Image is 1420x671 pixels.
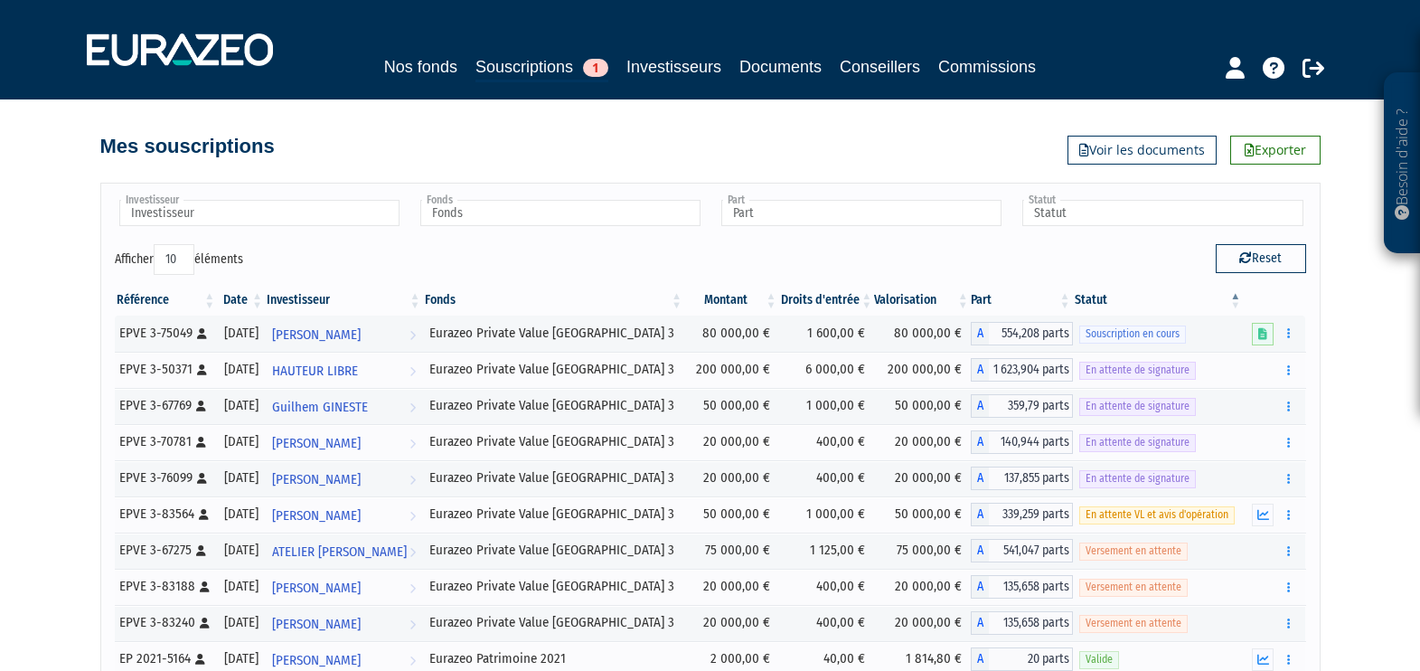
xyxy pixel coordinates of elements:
[1079,362,1196,379] span: En attente de signature
[938,54,1036,80] a: Commissions
[119,468,212,487] div: EPVE 3-76099
[874,285,971,316] th: Valorisation: activer pour trier la colonne par ordre croissant
[971,611,989,635] span: A
[197,364,207,375] i: [Français] Personne physique
[989,503,1073,526] span: 339,259 parts
[779,496,875,533] td: 1 000,00 €
[223,360,259,379] div: [DATE]
[874,316,971,352] td: 80 000,00 €
[971,430,989,454] span: A
[423,285,684,316] th: Fonds: activer pour trier la colonne par ordre croissant
[989,394,1073,418] span: 359,79 parts
[265,460,423,496] a: [PERSON_NAME]
[272,318,361,352] span: [PERSON_NAME]
[684,569,779,605] td: 20 000,00 €
[971,575,1073,599] div: A - Eurazeo Private Value Europe 3
[989,647,1073,671] span: 20 parts
[195,654,205,665] i: [Français] Personne physique
[739,54,822,80] a: Documents
[197,328,207,339] i: [Français] Personne physique
[1216,244,1306,273] button: Reset
[409,427,416,460] i: Voir l'investisseur
[200,581,210,592] i: [Français] Personne physique
[989,611,1073,635] span: 135,658 parts
[684,285,779,316] th: Montant: activer pour trier la colonne par ordre croissant
[971,539,989,562] span: A
[874,496,971,533] td: 50 000,00 €
[989,358,1073,382] span: 1 623,904 parts
[197,473,207,484] i: [Français] Personne physique
[272,499,361,533] span: [PERSON_NAME]
[272,572,361,605] span: [PERSON_NAME]
[989,539,1073,562] span: 541,047 parts
[429,613,678,632] div: Eurazeo Private Value [GEOGRAPHIC_DATA] 3
[223,649,259,668] div: [DATE]
[119,360,212,379] div: EPVE 3-50371
[223,432,259,451] div: [DATE]
[779,388,875,424] td: 1 000,00 €
[265,316,423,352] a: [PERSON_NAME]
[971,467,989,490] span: A
[87,33,273,66] img: 1732889491-logotype_eurazeo_blanc_rvb.png
[265,388,423,424] a: Guilhem GINESTE
[874,605,971,641] td: 20 000,00 €
[1079,579,1188,596] span: Versement en attente
[429,505,678,524] div: Eurazeo Private Value [GEOGRAPHIC_DATA] 3
[100,136,275,157] h4: Mes souscriptions
[223,577,259,596] div: [DATE]
[874,460,971,496] td: 20 000,00 €
[196,437,206,448] i: [Français] Personne physique
[429,324,678,343] div: Eurazeo Private Value [GEOGRAPHIC_DATA] 3
[684,316,779,352] td: 80 000,00 €
[971,394,989,418] span: A
[971,394,1073,418] div: A - Eurazeo Private Value Europe 3
[971,503,1073,526] div: A - Eurazeo Private Value Europe 3
[971,322,989,345] span: A
[1230,136,1321,165] a: Exporter
[223,396,259,415] div: [DATE]
[119,649,212,668] div: EP 2021-5164
[684,424,779,460] td: 20 000,00 €
[971,358,1073,382] div: A - Eurazeo Private Value Europe 3
[971,611,1073,635] div: A - Eurazeo Private Value Europe 3
[874,533,971,569] td: 75 000,00 €
[1073,285,1244,316] th: Statut : activer pour trier la colonne par ordre d&eacute;croissant
[409,608,416,641] i: Voir l'investisseur
[119,613,212,632] div: EPVE 3-83240
[874,424,971,460] td: 20 000,00 €
[429,649,678,668] div: Eurazeo Patrimoine 2021
[1079,470,1196,487] span: En attente de signature
[989,467,1073,490] span: 137,855 parts
[874,388,971,424] td: 50 000,00 €
[989,322,1073,345] span: 554,208 parts
[1067,136,1217,165] a: Voir les documents
[119,396,212,415] div: EPVE 3-67769
[779,533,875,569] td: 1 125,00 €
[1079,434,1196,451] span: En attente de signature
[223,505,259,524] div: [DATE]
[971,358,989,382] span: A
[684,460,779,496] td: 20 000,00 €
[989,430,1073,454] span: 140,944 parts
[223,613,259,632] div: [DATE]
[115,244,243,275] label: Afficher éléments
[272,608,361,641] span: [PERSON_NAME]
[265,533,423,569] a: ATELIER [PERSON_NAME]
[779,285,875,316] th: Droits d'entrée: activer pour trier la colonne par ordre croissant
[119,541,212,560] div: EPVE 3-67275
[409,463,416,496] i: Voir l'investisseur
[272,427,361,460] span: [PERSON_NAME]
[154,244,194,275] select: Afficheréléments
[971,503,989,526] span: A
[265,496,423,533] a: [PERSON_NAME]
[272,391,368,424] span: Guilhem GINESTE
[265,605,423,641] a: [PERSON_NAME]
[971,285,1073,316] th: Part: activer pour trier la colonne par ordre croissant
[265,569,423,605] a: [PERSON_NAME]
[409,354,416,388] i: Voir l'investisseur
[429,577,678,596] div: Eurazeo Private Value [GEOGRAPHIC_DATA] 3
[196,401,206,411] i: [Français] Personne physique
[265,424,423,460] a: [PERSON_NAME]
[971,575,989,599] span: A
[272,463,361,496] span: [PERSON_NAME]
